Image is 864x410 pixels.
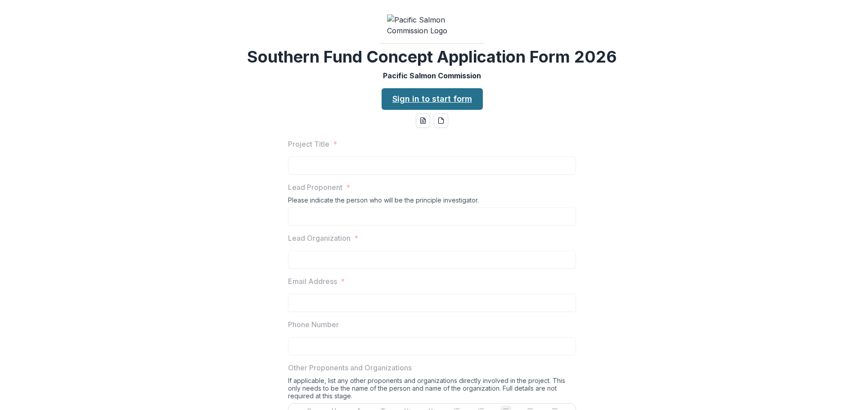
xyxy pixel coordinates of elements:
[416,113,430,128] button: word-download
[387,14,477,36] img: Pacific Salmon Commission Logo
[288,319,339,330] p: Phone Number
[288,139,329,149] p: Project Title
[382,88,483,110] a: Sign in to start form
[383,70,481,81] p: Pacific Salmon Commission
[288,362,412,373] p: Other Proponents and Organizations
[434,113,448,128] button: pdf-download
[247,47,617,67] h2: Southern Fund Concept Application Form 2026
[288,377,576,403] div: If applicable, list any other proponents and organizations directly involved in the project. This...
[288,196,576,207] div: Please indicate the person who will be the principle investigator.
[288,233,351,243] p: Lead Organization
[288,276,337,287] p: Email Address
[288,182,342,193] p: Lead Proponent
